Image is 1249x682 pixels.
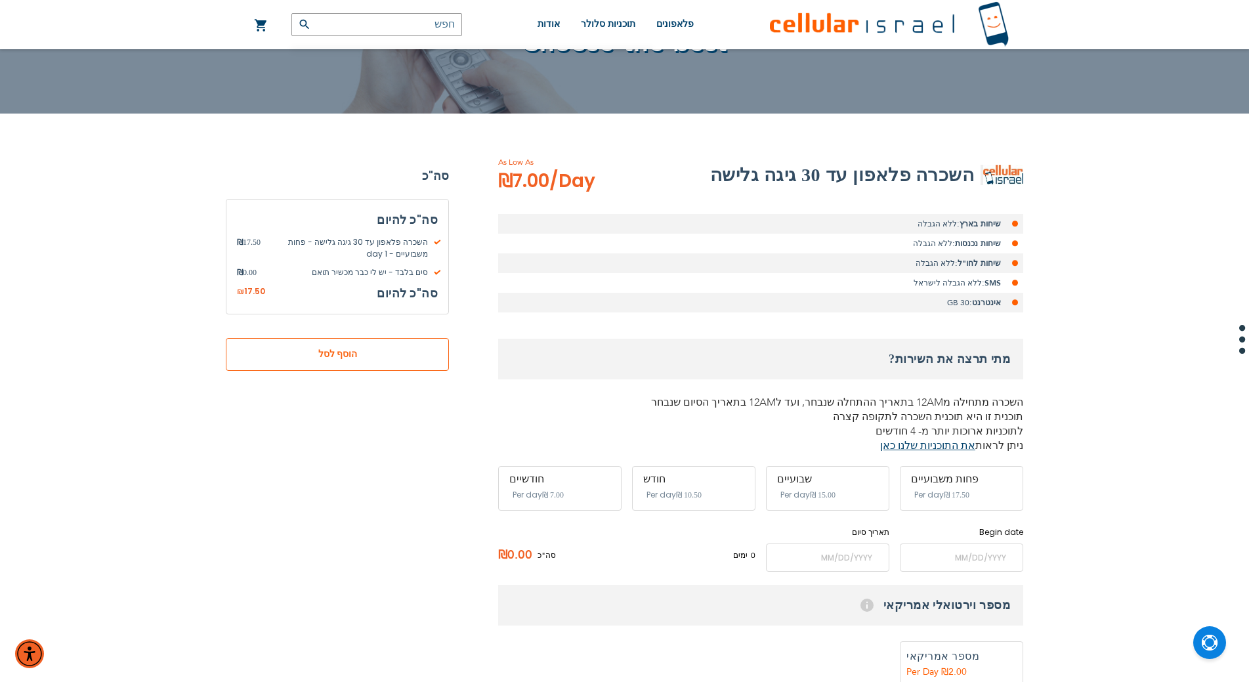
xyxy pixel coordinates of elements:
[748,549,755,561] span: 0
[257,266,438,278] span: סים בלבד - יש לי כבר מכשיר תואם
[15,639,44,668] div: תפריט נגישות
[581,19,635,29] span: תוכניות סלולר
[261,236,438,260] span: השכרה פלאפון עד 30 גיגה גלישה - פחות משבועיים - 1 day
[244,286,265,297] span: 17.50
[237,266,243,278] span: ₪
[513,489,542,501] span: Per day
[291,13,462,36] input: חפש
[538,19,560,29] span: אודות
[226,166,449,186] strong: סה"כ
[498,168,595,194] span: ₪7.00
[498,293,1023,312] li: 30 GB
[237,236,261,260] span: 17.50
[498,156,631,168] span: As Low As
[766,526,889,538] label: תאריך סיום
[982,278,1001,288] strong: SMS:
[900,526,1023,538] label: Begin date
[911,473,1012,485] div: פחות משבועיים
[770,1,1009,48] img: לוגו סלולר ישראל
[810,490,836,500] span: ‏15.00 ₪
[542,490,564,500] span: ‏7.00 ₪
[860,599,874,612] span: Help
[952,238,1001,249] strong: שיחות נכנסות:
[969,297,1001,308] strong: אינטרנט:
[656,19,694,29] span: פלאפונים
[777,473,878,485] div: שבועיים
[710,162,975,188] h2: השכרה פלאפון עד 30 גיגה גלישה
[377,284,438,303] h3: סה"כ להיום
[237,266,257,278] span: 0.00
[983,165,1023,185] img: השכרה פלאפון עד 30 גיגה גלישה
[237,286,244,298] span: ₪
[226,338,449,371] button: הוסף לסל
[498,545,538,565] span: ₪0.00
[269,347,406,361] span: הוסף לסל
[498,253,1023,273] li: ללא הגבלה
[955,258,1001,268] strong: שיחות לחו"ל:
[643,473,744,485] div: חודש
[498,339,1023,379] h3: מתי תרצה את השירות?
[914,489,944,501] span: Per day
[498,214,1023,234] li: ללא הגבלה
[498,585,1023,626] h3: מספר וירטואלי אמריקאי
[538,549,556,561] span: סה"כ
[237,210,438,230] h3: סה"כ להיום
[498,395,1023,410] p: השכרה מתחילה מ12AM בתאריך ההתחלה שנבחר, ועד ל12AM בתאריך הסיום שנבחר
[766,543,889,572] input: MM/DD/YYYY
[498,234,1023,253] li: ללא הגבלה
[780,489,810,501] span: Per day
[957,219,1001,229] strong: שיחות בארץ:
[900,543,1023,572] input: MM/DD/YYYY
[646,489,676,501] span: Per day
[498,273,1023,293] li: ללא הגבלה לישראל
[880,438,975,453] a: את התוכניות שלנו כאן
[509,473,610,485] div: חודשיים
[676,490,702,500] span: ‏10.50 ₪
[237,236,243,248] span: ₪
[549,168,595,194] span: /Day
[733,549,748,561] span: ימים
[944,490,969,500] span: ‏17.50 ₪
[498,410,1023,453] p: תוכנית זו היא תוכנית השכרה לתקופה קצרה לתוכניות ארוכות יותר מ- 4 חודשים ניתן לראות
